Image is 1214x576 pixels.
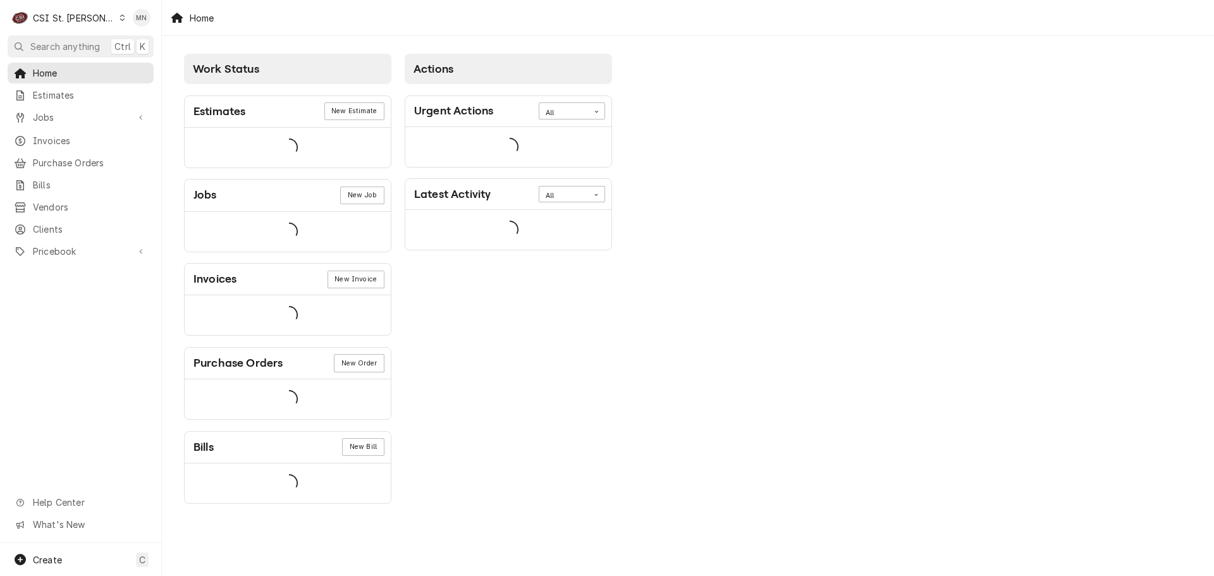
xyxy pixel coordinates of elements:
[178,47,398,511] div: Card Column: Work Status
[8,85,154,106] a: Estimates
[33,11,115,25] div: CSI St. [PERSON_NAME]
[185,295,391,335] div: Card Data
[33,66,147,80] span: Home
[328,271,384,288] a: New Invoice
[33,555,62,565] span: Create
[133,9,150,27] div: Melissa Nehls's Avatar
[33,518,146,531] span: What's New
[33,223,147,236] span: Clients
[539,102,605,119] div: Card Data Filter Control
[405,54,612,84] div: Card Column Header
[280,302,298,329] span: Loading...
[193,271,236,288] div: Card Title
[546,108,582,118] div: All
[539,186,605,202] div: Card Data Filter Control
[185,463,391,503] div: Card Data
[8,107,154,128] a: Go to Jobs
[8,175,154,195] a: Bills
[8,514,154,535] a: Go to What's New
[185,264,391,295] div: Card Header
[185,212,391,252] div: Card Data
[185,348,391,379] div: Card Header
[340,187,384,204] a: New Job
[340,187,384,204] div: Card Link Button
[414,102,493,119] div: Card Title
[33,178,147,192] span: Bills
[184,431,391,504] div: Card: Bills
[33,89,147,102] span: Estimates
[8,130,154,151] a: Invoices
[280,470,298,496] span: Loading...
[324,102,384,120] div: Card Link Button
[324,102,384,120] a: New Estimate
[342,438,384,456] a: New Bill
[133,9,150,27] div: MN
[185,432,391,463] div: Card Header
[405,178,612,250] div: Card: Latest Activity
[114,40,131,53] span: Ctrl
[334,354,384,372] div: Card Link Button
[185,180,391,211] div: Card Header
[334,354,384,372] a: New Order
[405,95,612,168] div: Card: Urgent Actions
[8,152,154,173] a: Purchase Orders
[30,40,100,53] span: Search anything
[405,210,611,250] div: Card Data
[414,186,491,203] div: Card Title
[501,133,518,160] span: Loading...
[8,197,154,218] a: Vendors
[193,187,217,204] div: Card Title
[405,84,612,250] div: Card Column Content
[405,127,611,167] div: Card Data
[193,63,259,75] span: Work Status
[185,128,391,168] div: Card Data
[193,355,283,372] div: Card Title
[33,156,147,169] span: Purchase Orders
[280,134,298,161] span: Loading...
[193,439,214,456] div: Card Title
[8,241,154,262] a: Go to Pricebook
[33,245,128,258] span: Pricebook
[405,179,611,210] div: Card Header
[162,36,1214,526] div: Dashboard
[342,438,384,456] div: Card Link Button
[33,496,146,509] span: Help Center
[184,84,391,504] div: Card Column Content
[8,63,154,83] a: Home
[414,63,453,75] span: Actions
[501,217,518,243] span: Loading...
[8,219,154,240] a: Clients
[184,179,391,252] div: Card: Jobs
[184,54,391,84] div: Card Column Header
[140,40,145,53] span: K
[33,111,128,124] span: Jobs
[184,347,391,420] div: Card: Purchase Orders
[405,96,611,127] div: Card Header
[280,386,298,413] span: Loading...
[546,191,582,201] div: All
[11,9,29,27] div: C
[193,103,245,120] div: Card Title
[8,35,154,58] button: Search anythingCtrlK
[328,271,384,288] div: Card Link Button
[185,96,391,128] div: Card Header
[33,200,147,214] span: Vendors
[185,379,391,419] div: Card Data
[184,95,391,168] div: Card: Estimates
[8,492,154,513] a: Go to Help Center
[280,218,298,245] span: Loading...
[398,47,619,511] div: Card Column: Actions
[139,553,145,567] span: C
[184,263,391,336] div: Card: Invoices
[11,9,29,27] div: CSI St. Louis's Avatar
[33,134,147,147] span: Invoices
